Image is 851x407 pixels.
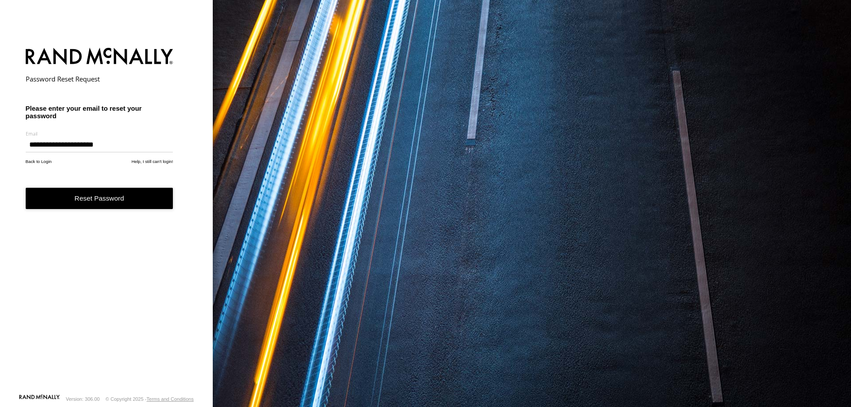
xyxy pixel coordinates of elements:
div: Version: 306.00 [66,396,100,402]
a: Terms and Conditions [147,396,194,402]
h2: Password Reset Request [26,74,173,83]
a: Back to Login [26,159,52,164]
button: Reset Password [26,188,173,209]
div: © Copyright 2025 - [105,396,194,402]
a: Help, I still can't login! [132,159,173,164]
a: Visit our Website [19,395,60,403]
label: Email [26,130,173,137]
h3: Please enter your email to reset your password [26,105,173,120]
img: Rand McNally [26,46,173,69]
